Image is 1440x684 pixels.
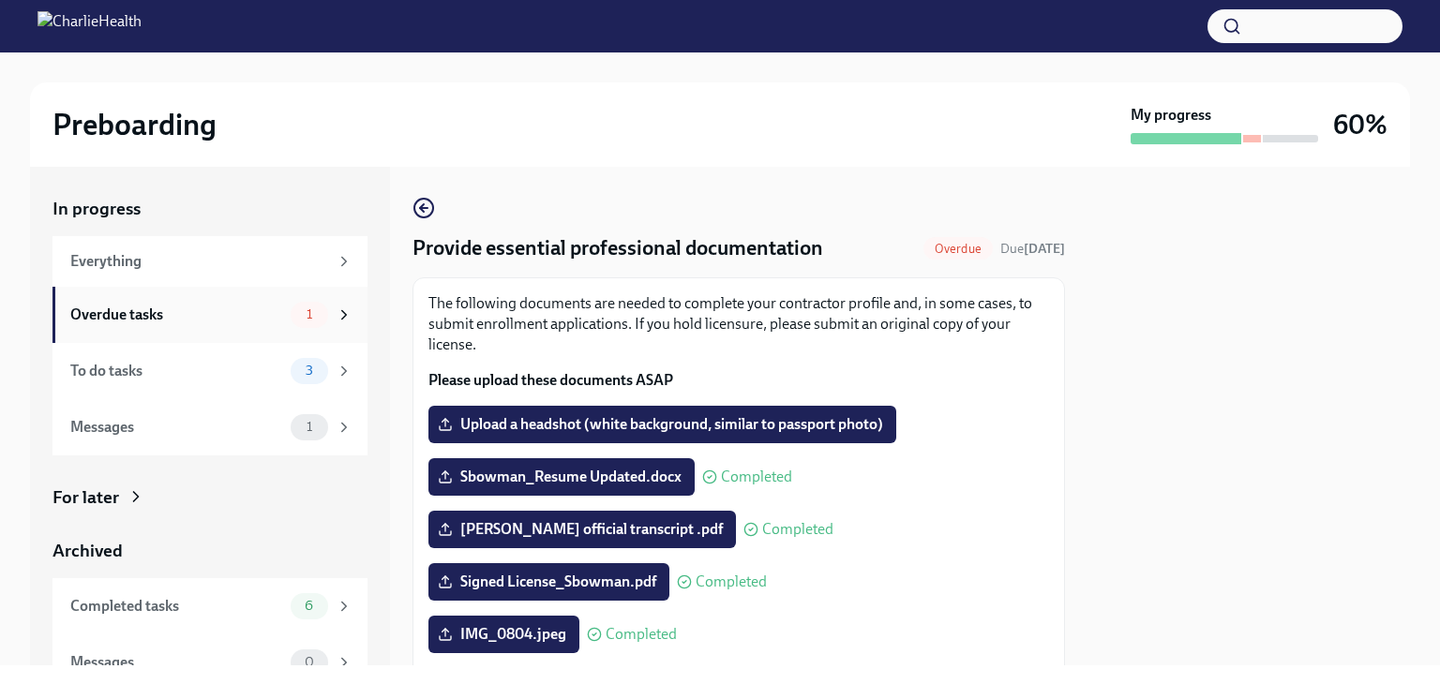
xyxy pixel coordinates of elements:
a: Everything [52,236,367,287]
a: Completed tasks6 [52,578,367,634]
h2: Preboarding [52,106,217,143]
label: IMG_0804.jpeg [428,616,579,653]
a: Messages1 [52,399,367,455]
div: Messages [70,652,283,673]
span: Completed [606,627,677,642]
span: August 24th, 2025 09:00 [1000,240,1065,258]
span: Completed [762,522,833,537]
a: To do tasks3 [52,343,367,399]
span: Due [1000,241,1065,257]
span: 0 [293,655,325,669]
a: For later [52,485,367,510]
span: 1 [295,420,323,434]
strong: [DATE] [1024,241,1065,257]
span: Overdue [923,242,993,256]
p: The following documents are needed to complete your contractor profile and, in some cases, to sub... [428,293,1049,355]
label: Sbowman_Resume Updated.docx [428,458,695,496]
div: Messages [70,417,283,438]
span: Upload a headshot (white background, similar to passport photo) [442,415,883,434]
span: Completed [696,574,767,589]
div: Completed tasks [70,596,283,617]
label: Upload a headshot (white background, similar to passport photo) [428,406,896,443]
span: Signed License_Sbowman.pdf [442,572,656,591]
a: Overdue tasks1 [52,287,367,343]
span: 3 [294,364,324,378]
span: [PERSON_NAME] official transcript .pdf [442,520,723,539]
img: CharlieHealth [37,11,142,41]
span: 6 [293,599,324,613]
h4: Provide essential professional documentation [412,234,823,262]
label: [PERSON_NAME] official transcript .pdf [428,511,736,548]
div: To do tasks [70,361,283,381]
label: Signed License_Sbowman.pdf [428,563,669,601]
div: Overdue tasks [70,305,283,325]
strong: My progress [1131,105,1211,126]
strong: Please upload these documents ASAP [428,371,673,389]
div: Everything [70,251,328,272]
span: Completed [721,469,792,484]
a: In progress [52,197,367,221]
span: IMG_0804.jpeg [442,625,566,644]
span: Sbowman_Resume Updated.docx [442,468,682,486]
div: For later [52,485,119,510]
span: 1 [295,307,323,321]
h3: 60% [1333,108,1387,141]
a: Archived [52,539,367,563]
